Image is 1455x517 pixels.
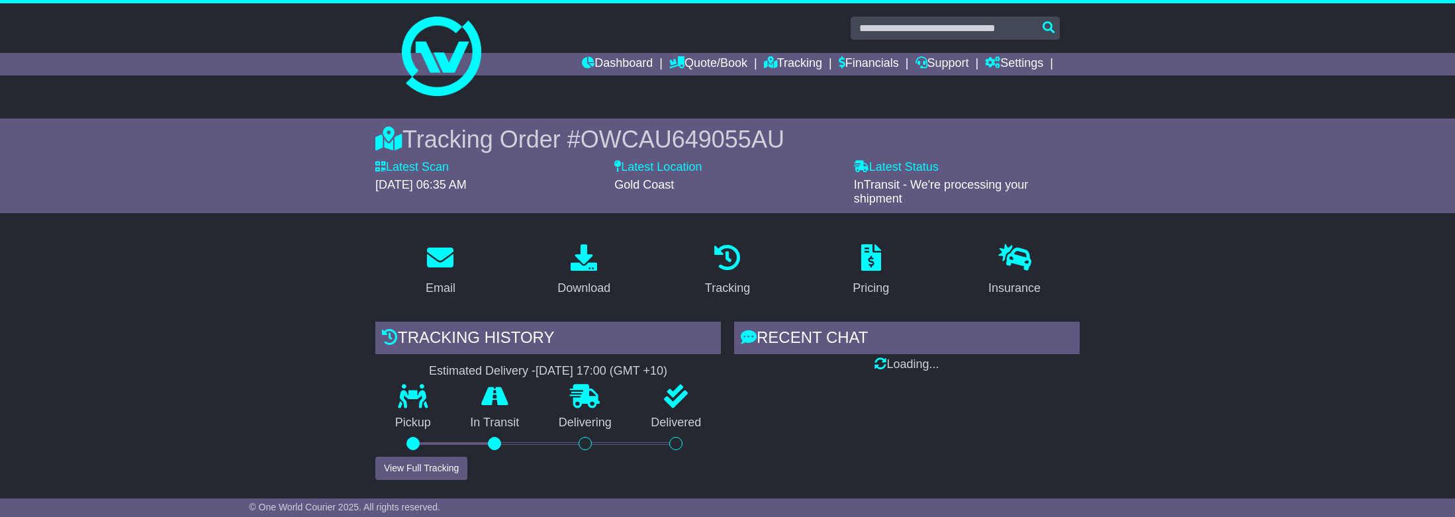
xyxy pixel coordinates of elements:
div: Pricing [853,279,889,297]
a: Pricing [844,240,898,302]
a: Download [549,240,619,302]
label: Latest Scan [375,160,449,175]
span: [DATE] 06:35 AM [375,178,467,191]
label: Latest Status [854,160,939,175]
button: View Full Tracking [375,457,467,480]
div: Loading... [734,357,1080,372]
div: Download [557,279,610,297]
div: Tracking history [375,322,721,357]
p: Pickup [375,416,451,430]
div: Email [426,279,455,297]
p: Delivering [539,416,632,430]
span: © One World Courier 2025. All rights reserved. [249,502,440,512]
p: Delivered [632,416,722,430]
div: Estimated Delivery - [375,364,721,379]
a: Tracking [696,240,759,302]
div: Insurance [988,279,1041,297]
span: InTransit - We're processing your shipment [854,178,1029,206]
span: OWCAU649055AU [581,126,784,153]
a: Insurance [980,240,1049,302]
div: RECENT CHAT [734,322,1080,357]
a: Support [915,53,969,75]
div: Tracking [705,279,750,297]
span: Gold Coast [614,178,674,191]
a: Dashboard [582,53,653,75]
a: Quote/Book [669,53,747,75]
div: Tracking Order # [375,125,1080,154]
a: Tracking [764,53,822,75]
a: Settings [985,53,1043,75]
a: Financials [839,53,899,75]
a: Email [417,240,464,302]
label: Latest Location [614,160,702,175]
p: In Transit [451,416,540,430]
div: [DATE] 17:00 (GMT +10) [536,364,667,379]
